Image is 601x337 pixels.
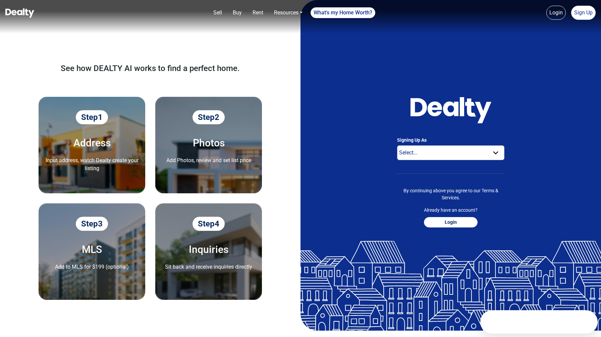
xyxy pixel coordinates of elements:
a: Sign Up [571,6,596,20]
p: Already have an account? [424,207,478,214]
img: Dealty - Buy, Sell & Rent Homes [5,8,34,18]
p: By continuing above you agree to our . [397,187,504,201]
h1: See how DEALTY AI works to find a perfect home. [17,64,284,73]
a: Rent [250,6,266,19]
a: Sell [211,6,225,19]
a: Login [546,6,566,20]
iframe: Intercom live chat [578,314,594,330]
a: What's my Home Worth? [311,7,375,18]
p: Add Photos, review and set list price [161,156,257,164]
iframe: Intercom live chat discovery launcher [480,310,598,334]
p: Add to MLS for $199 (optional) [44,263,140,271]
span: Step 2 [193,110,225,124]
p: Sit back and receive inquiries directly [161,263,257,271]
h5: Address [44,138,140,148]
iframe: To enrich screen reader interactions, please activate Accessibility in Grammarly extension settings [3,317,23,337]
p: Input address, watch Dealty create your listing [44,156,140,173]
a: Resources [271,6,305,19]
label: Signing Up As [397,137,504,144]
a: Buy [230,6,244,19]
span: Step 3 [76,217,108,231]
span: Step 1 [76,110,108,124]
h5: Inquiries [161,244,257,255]
span: Step 4 [193,217,225,231]
h5: Photos [161,138,257,148]
button: Login [424,217,478,227]
h5: MLS [44,244,140,255]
